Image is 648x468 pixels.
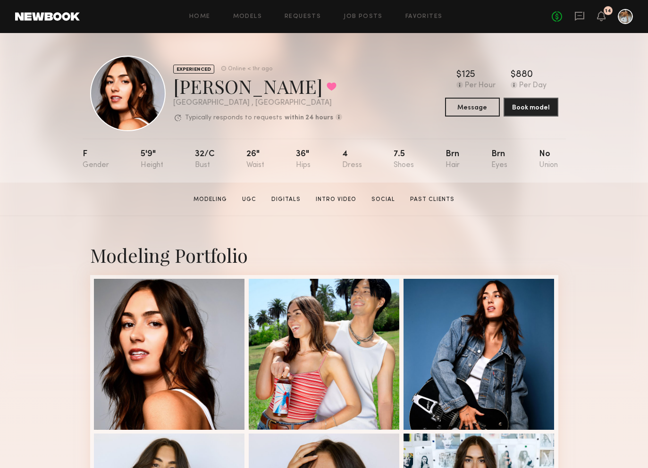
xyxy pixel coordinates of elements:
div: Per Hour [465,82,496,90]
div: EXPERIENCED [173,65,214,74]
div: Brn [491,150,507,169]
a: Digitals [268,195,304,204]
a: Job Posts [344,14,383,20]
div: Modeling Portfolio [90,242,558,267]
a: UGC [238,195,260,204]
div: Brn [446,150,460,169]
a: Social [368,195,399,204]
div: Per Day [519,82,547,90]
p: Typically responds to requests [185,115,282,121]
div: $ [456,70,462,80]
div: 32/c [195,150,215,169]
b: within 24 hours [285,115,333,121]
div: 880 [516,70,533,80]
div: 36" [296,150,311,169]
div: F [83,150,109,169]
div: 4 [342,150,362,169]
div: [PERSON_NAME] [173,74,342,99]
button: Book model [504,98,558,117]
a: Requests [285,14,321,20]
div: [GEOGRAPHIC_DATA] , [GEOGRAPHIC_DATA] [173,99,342,107]
a: Home [189,14,210,20]
button: Message [445,98,500,117]
a: Past Clients [406,195,458,204]
a: Modeling [190,195,231,204]
a: Favorites [405,14,443,20]
div: 125 [462,70,475,80]
div: 7.5 [394,150,414,169]
div: $ [511,70,516,80]
a: Models [233,14,262,20]
a: Intro Video [312,195,360,204]
div: No [539,150,558,169]
div: Online < 1hr ago [228,66,272,72]
div: 26" [246,150,264,169]
div: 14 [605,8,611,14]
div: 5'9" [141,150,163,169]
